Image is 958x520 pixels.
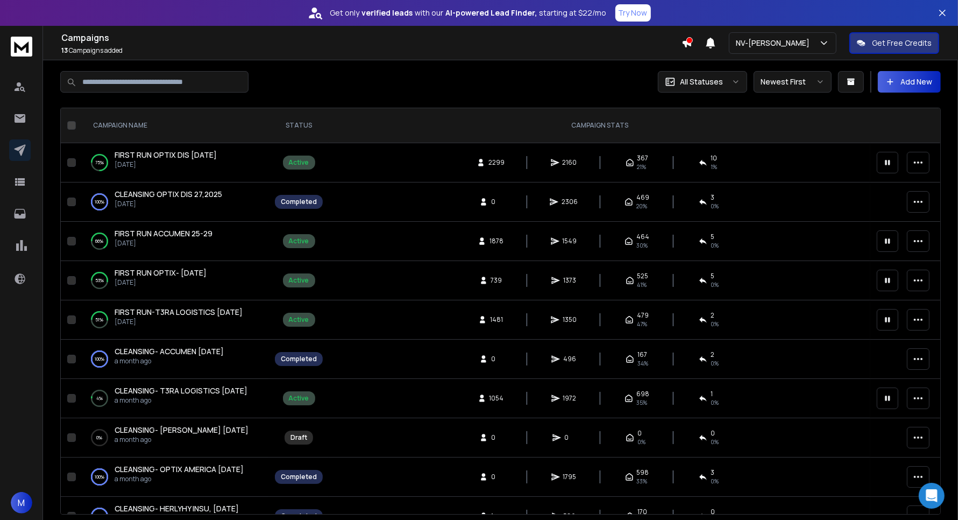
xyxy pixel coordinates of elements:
[115,228,212,238] span: FIRST RUN ACCUMEN 25-29
[95,472,104,482] p: 100 %
[563,473,577,481] span: 1795
[115,385,247,396] span: CLEANSING- T3RA LOGISTICS [DATE]
[711,280,719,289] span: 0 %
[115,150,217,160] span: FIRST RUN OPTIX DIS [DATE]
[619,8,648,18] p: Try Now
[289,276,309,285] div: Active
[96,314,104,325] p: 51 %
[115,318,243,326] p: [DATE]
[289,237,309,245] div: Active
[636,193,649,202] span: 469
[636,398,647,407] span: 35 %
[637,320,647,328] span: 47 %
[80,379,268,418] td: 4%CLEANSING- T3RA LOGISTICS [DATE]a month ago
[711,477,719,486] span: 0 %
[330,8,607,18] p: Get only with our starting at $22/mo
[636,202,647,210] span: 20 %
[289,158,309,167] div: Active
[711,202,719,210] span: 0 %
[711,272,714,280] span: 5
[711,241,719,250] span: 0 %
[491,433,502,442] span: 0
[80,340,268,379] td: 100%CLEANSING- ACCUMEN [DATE]a month ago
[564,433,575,442] span: 0
[115,200,222,208] p: [DATE]
[711,233,714,241] span: 5
[754,71,832,93] button: Newest First
[711,320,719,328] span: 0 %
[636,390,649,398] span: 698
[615,4,651,22] button: Try Now
[637,359,648,368] span: 34 %
[96,393,103,404] p: 4 %
[711,508,715,516] span: 0
[80,108,268,143] th: CAMPAIGN NAME
[97,432,103,443] p: 0 %
[115,464,244,474] span: CLEANSING- OPTIX AMERICA [DATE]
[115,239,212,248] p: [DATE]
[711,193,714,202] span: 3
[711,154,717,163] span: 10
[919,483,945,509] div: Open Intercom Messenger
[637,272,649,280] span: 525
[491,198,502,206] span: 0
[80,458,268,497] td: 100%CLEANSING- OPTIX AMERICA [DATE]a month ago
[491,355,502,363] span: 0
[563,355,576,363] span: 496
[637,350,647,359] span: 167
[736,38,814,48] p: NV-[PERSON_NAME]
[637,438,645,446] span: 0%
[637,163,647,171] span: 21 %
[637,508,647,516] span: 170
[636,241,648,250] span: 30 %
[115,228,212,239] a: FIRST RUN ACCUMEN 25-29
[115,503,239,514] span: CLEANSING- HERLYHY INSU, [DATE]
[95,275,104,286] p: 53 %
[115,189,222,199] span: CLEANSING OPTIX DIS 27,2025
[281,473,317,481] div: Completed
[637,468,649,477] span: 598
[878,71,941,93] button: Add New
[80,143,268,182] td: 75%FIRST RUN OPTIX DIS [DATE][DATE]
[115,307,243,318] a: FIRST RUN-T3RA LOGISTICS [DATE]
[488,158,505,167] span: 2299
[281,355,317,363] div: Completed
[96,236,104,247] p: 66 %
[563,237,577,245] span: 1549
[95,354,104,364] p: 100 %
[61,46,68,55] span: 13
[289,394,309,403] div: Active
[95,157,104,168] p: 75 %
[115,160,217,169] p: [DATE]
[115,346,224,357] a: CLEANSING- ACCUMEN [DATE]
[711,429,715,438] span: 0
[115,357,224,366] p: a month ago
[80,222,268,261] td: 66%FIRST RUN ACCUMEN 25-29[DATE]
[563,276,576,285] span: 1373
[80,418,268,458] td: 0%CLEANSING- [PERSON_NAME] [DATE]a month ago
[115,425,249,435] a: CLEANSING- [PERSON_NAME] [DATE]
[362,8,413,18] strong: verified leads
[115,268,207,278] span: FIRST RUN OPTIX- [DATE]
[115,278,207,287] p: [DATE]
[329,108,870,143] th: CAMPAIGN STATS
[80,182,268,222] td: 100%CLEANSING OPTIX DIS 27,2025[DATE]
[489,237,503,245] span: 1878
[637,311,649,320] span: 479
[637,280,647,289] span: 41 %
[11,492,32,514] button: M
[115,189,222,200] a: CLEANSING OPTIX DIS 27,2025
[711,398,719,407] span: 0 %
[711,438,719,446] span: 0%
[491,473,502,481] span: 0
[61,46,682,55] p: Campaigns added
[563,394,577,403] span: 1972
[490,315,503,324] span: 1481
[562,198,578,206] span: 2306
[80,261,268,300] td: 53%FIRST RUN OPTIX- [DATE][DATE]
[563,158,577,167] span: 2160
[637,429,642,438] span: 0
[849,32,939,54] button: Get Free Credits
